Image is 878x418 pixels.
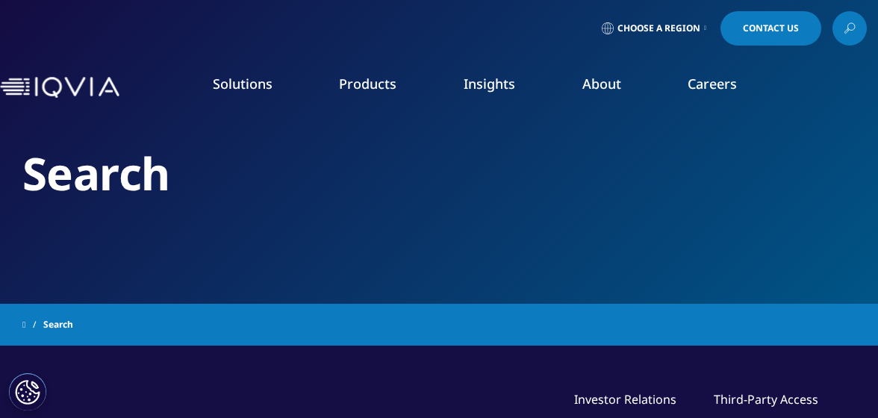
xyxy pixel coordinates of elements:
[464,75,515,93] a: Insights
[688,75,737,93] a: Careers
[22,146,856,202] h2: Search
[617,22,700,34] span: Choose a Region
[574,391,676,408] a: Investor Relations
[714,391,818,408] a: Third-Party Access
[43,311,73,338] span: Search
[213,75,273,93] a: Solutions
[9,373,46,411] button: Cookies Settings
[339,75,396,93] a: Products
[125,52,878,122] nav: Primary
[720,11,821,46] a: Contact Us
[743,24,799,33] span: Contact Us
[582,75,621,93] a: About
